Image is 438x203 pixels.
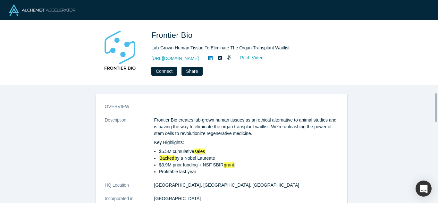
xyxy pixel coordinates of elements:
[105,182,154,195] dt: HQ Location
[154,195,338,202] dd: [GEOGRAPHIC_DATA]
[105,117,154,182] dt: Description
[154,117,338,137] p: Frontier Bio creates lab-grown human tissues as an ethical alternative to animal studies and is p...
[233,54,264,62] a: Pitch Video
[159,168,338,175] li: Profitable last year
[9,4,75,16] img: Alchemist Logo
[194,148,206,154] em: sales
[105,103,329,110] h3: overview
[151,67,177,76] button: Connect
[151,31,195,39] span: Frontier Bio
[151,55,199,62] a: [URL][DOMAIN_NAME]
[159,155,175,161] em: Backed
[154,182,338,189] dd: [GEOGRAPHIC_DATA], [GEOGRAPHIC_DATA], [GEOGRAPHIC_DATA]
[154,139,338,146] p: Key Highlights:
[159,155,338,162] li: by a Nobel Laureate
[223,162,234,168] em: grant
[159,148,338,155] li: $5.5M cumulative
[97,30,142,74] img: Frontier Bio's Logo
[181,67,202,76] button: Share
[159,162,338,168] li: $3.9M prior funding + NSF SBIR
[151,45,331,51] div: Lab-Grown Human Tissue To Eliminate The Organ Transplant Waitlist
